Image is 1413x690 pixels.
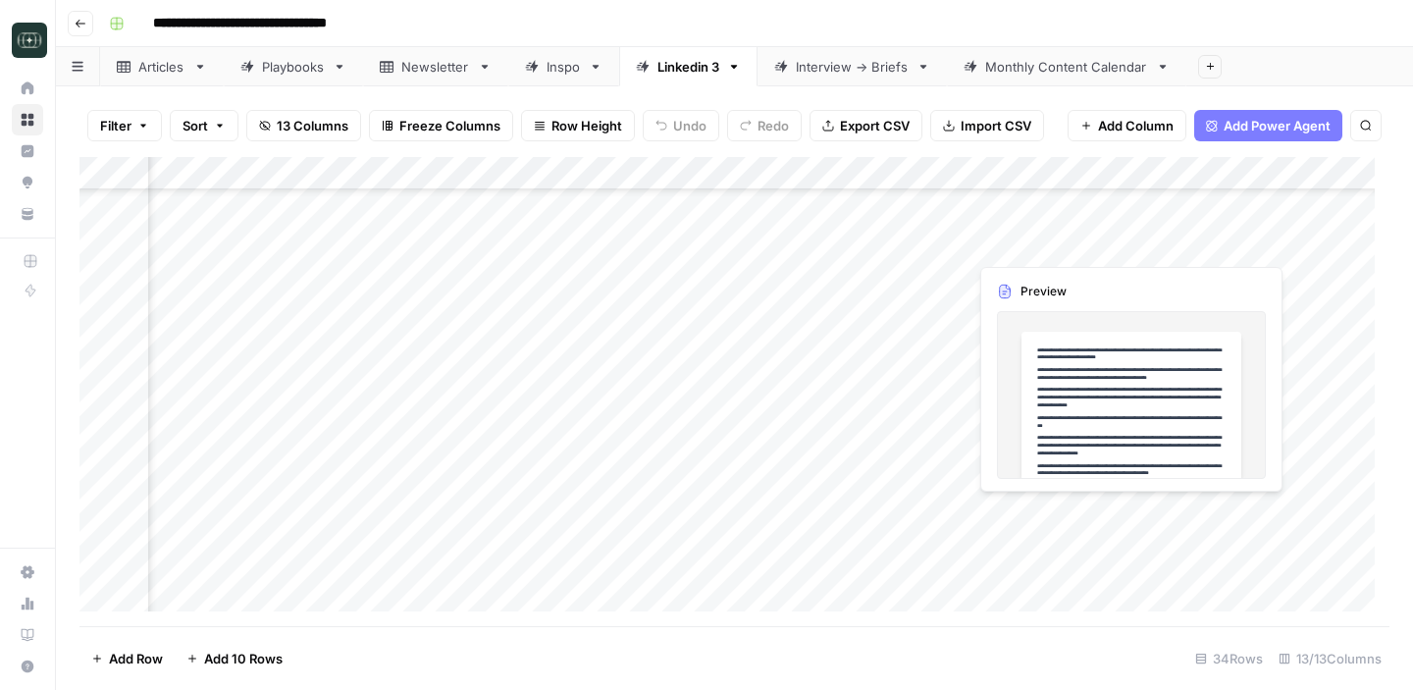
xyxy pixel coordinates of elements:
a: Playbooks [224,47,363,86]
button: Workspace: Catalyst [12,16,43,65]
span: Sort [183,116,208,135]
a: Usage [12,588,43,619]
span: Undo [673,116,706,135]
button: Row Height [521,110,635,141]
a: Home [12,73,43,104]
button: 13 Columns [246,110,361,141]
button: Sort [170,110,238,141]
div: Linkedin 3 [657,57,719,77]
button: Add Column [1068,110,1186,141]
a: Opportunities [12,167,43,198]
span: Redo [758,116,789,135]
span: Add Power Agent [1224,116,1331,135]
a: Learning Hub [12,619,43,651]
img: Catalyst Logo [12,23,47,58]
button: Undo [643,110,719,141]
a: Linkedin 3 [619,47,758,86]
a: Interview -> Briefs [758,47,947,86]
span: Freeze Columns [399,116,500,135]
div: Newsletter [401,57,470,77]
button: Add Power Agent [1194,110,1342,141]
div: Monthly Content Calendar [985,57,1148,77]
button: Freeze Columns [369,110,513,141]
span: Add Column [1098,116,1174,135]
div: Inspo [547,57,581,77]
span: 13 Columns [277,116,348,135]
a: Settings [12,557,43,588]
span: Row Height [551,116,622,135]
a: Browse [12,104,43,135]
div: 34 Rows [1187,643,1271,674]
button: Filter [87,110,162,141]
button: Import CSV [930,110,1044,141]
span: Import CSV [961,116,1031,135]
span: Filter [100,116,131,135]
button: Export CSV [810,110,922,141]
div: Playbooks [262,57,325,77]
button: Add 10 Rows [175,643,294,674]
a: Monthly Content Calendar [947,47,1186,86]
a: Articles [100,47,224,86]
a: Newsletter [363,47,508,86]
span: Export CSV [840,116,910,135]
a: Inspo [508,47,619,86]
div: Articles [138,57,185,77]
button: Add Row [79,643,175,674]
span: Add Row [109,649,163,668]
div: Interview -> Briefs [796,57,909,77]
button: Help + Support [12,651,43,682]
div: 13/13 Columns [1271,643,1389,674]
span: Add 10 Rows [204,649,283,668]
a: Your Data [12,198,43,230]
a: Insights [12,135,43,167]
button: Redo [727,110,802,141]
